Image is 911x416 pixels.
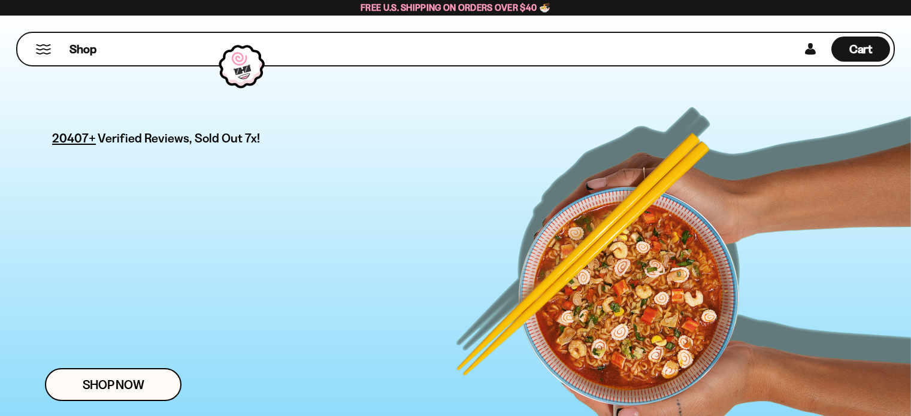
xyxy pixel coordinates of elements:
span: Shop Now [83,378,144,391]
span: Cart [849,42,873,56]
span: Verified Reviews, Sold Out 7x! [98,130,260,145]
span: Shop [69,41,96,57]
span: 20407+ [52,129,96,147]
a: Shop Now [45,368,181,401]
div: Cart [831,33,890,65]
span: Free U.S. Shipping on Orders over $40 🍜 [361,2,550,13]
a: Shop [69,37,96,62]
button: Mobile Menu Trigger [35,44,52,54]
